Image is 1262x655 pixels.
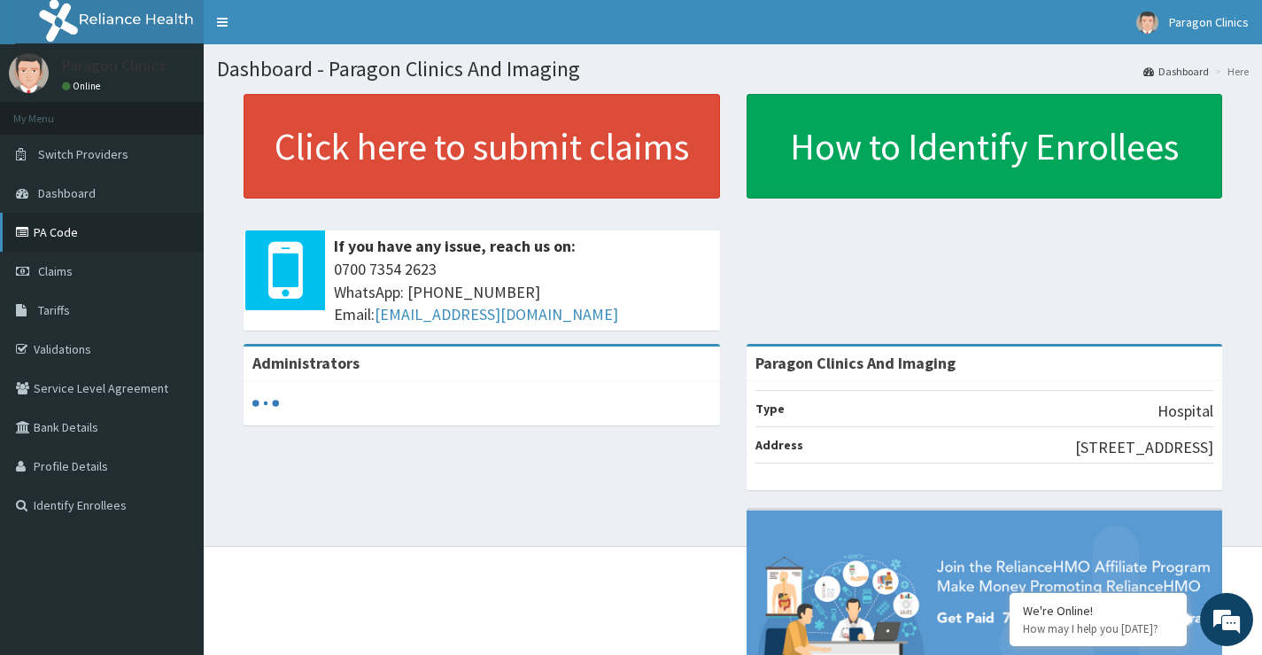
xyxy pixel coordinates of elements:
h1: Dashboard - Paragon Clinics And Imaging [217,58,1249,81]
b: Type [755,401,785,417]
a: Dashboard [1143,64,1209,79]
p: How may I help you today? [1023,621,1173,636]
span: Tariffs [38,302,70,318]
span: Dashboard [38,185,96,201]
img: d_794563401_company_1708531726252_794563401 [33,89,72,133]
textarea: Type your message and hit 'Enter' [9,453,337,515]
li: Here [1211,64,1249,79]
a: [EMAIL_ADDRESS][DOMAIN_NAME] [375,304,618,324]
p: [STREET_ADDRESS] [1075,436,1213,459]
strong: Paragon Clinics And Imaging [755,353,956,373]
p: Paragon Clinics [62,58,166,74]
a: Click here to submit claims [244,94,720,199]
svg: audio-loading [252,390,279,417]
a: Online [62,80,105,92]
img: User Image [9,53,49,93]
a: How to Identify Enrollees [747,94,1223,199]
div: Minimize live chat window [290,9,333,51]
span: Claims [38,263,73,279]
b: Administrators [252,353,360,373]
img: User Image [1136,12,1158,34]
span: 0700 7354 2623 WhatsApp: [PHONE_NUMBER] Email: [334,258,711,326]
b: Address [755,437,803,453]
span: Switch Providers [38,146,128,162]
b: If you have any issue, reach us on: [334,236,576,256]
div: Chat with us now [92,99,298,122]
div: We're Online! [1023,603,1173,619]
span: Paragon Clinics [1169,14,1249,30]
span: We're online! [103,207,244,386]
p: Hospital [1157,400,1213,423]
